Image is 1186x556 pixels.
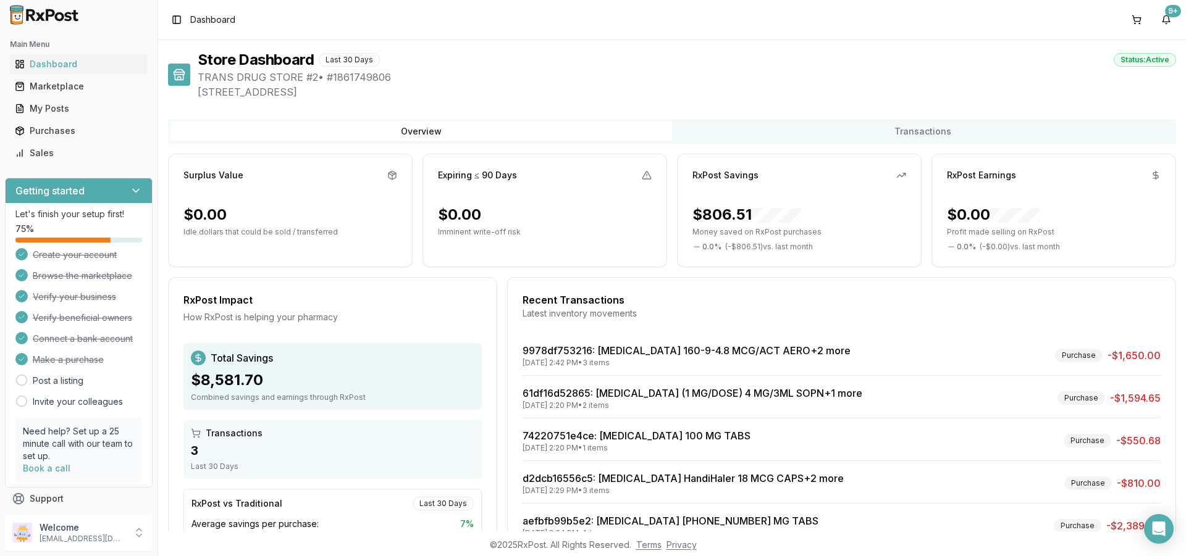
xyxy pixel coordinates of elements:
[438,205,481,225] div: $0.00
[183,205,227,225] div: $0.00
[1054,519,1101,533] div: Purchase
[5,99,153,118] button: My Posts
[33,333,133,345] span: Connect a bank account
[198,50,314,70] h1: Store Dashboard
[40,534,125,544] p: [EMAIL_ADDRESS][DOMAIN_NAME]
[15,147,143,159] div: Sales
[5,54,153,74] button: Dashboard
[10,75,148,98] a: Marketplace
[1106,518,1161,533] span: -$2,389.00
[947,227,1161,237] p: Profit made selling on RxPost
[947,205,1040,225] div: $0.00
[460,518,474,530] span: 7 %
[10,39,148,49] h2: Main Menu
[15,102,143,115] div: My Posts
[15,223,34,235] span: 75 %
[702,242,721,252] span: 0.0 %
[23,425,135,462] p: Need help? Set up a 25 minute call with our team to set up.
[12,523,32,542] img: User avatar
[33,270,132,282] span: Browse the marketplace
[15,183,85,198] h3: Getting started
[15,208,142,220] p: Let's finish your setup first!
[1108,348,1161,363] span: -$1,650.00
[980,242,1060,252] span: ( - $0.00 ) vs. last month
[438,227,652,237] p: Imminent write-off risk
[170,122,672,141] button: Overview
[5,488,153,510] button: Support
[5,121,153,141] button: Purchases
[10,142,148,164] a: Sales
[1165,5,1181,17] div: 9+
[198,70,1176,85] span: TRANS DRUG STORE #2 • # 1861749806
[183,293,482,307] div: RxPost Impact
[636,539,662,550] a: Terms
[190,14,235,26] nav: breadcrumb
[667,539,697,550] a: Privacy
[211,351,273,365] span: Total Savings
[5,77,153,96] button: Marketplace
[191,497,282,510] div: RxPost vs Traditional
[191,370,474,390] div: $8,581.70
[5,143,153,163] button: Sales
[15,125,143,137] div: Purchases
[1055,349,1103,362] div: Purchase
[523,387,862,399] a: 61df16d52865: [MEDICAL_DATA] (1 MG/DOSE) 4 MG/3ML SOPN+1 more
[191,462,474,471] div: Last 30 Days
[957,242,976,252] span: 0.0 %
[33,312,132,324] span: Verify beneficial owners
[413,497,474,510] div: Last 30 Days
[40,521,125,534] p: Welcome
[33,249,117,261] span: Create your account
[15,58,143,70] div: Dashboard
[523,429,751,442] a: 74220751e4ce: [MEDICAL_DATA] 100 MG TABS
[198,85,1176,99] span: [STREET_ADDRESS]
[10,120,148,142] a: Purchases
[1058,391,1105,405] div: Purchase
[191,518,319,530] span: Average savings per purchase:
[1116,433,1161,448] span: -$550.68
[523,472,844,484] a: d2dcb16556c5: [MEDICAL_DATA] HandiHaler 18 MCG CAPS+2 more
[33,396,123,408] a: Invite your colleagues
[23,463,70,473] a: Book a call
[523,344,851,357] a: 9978df753216: [MEDICAL_DATA] 160-9-4.8 MCG/ACT AERO+2 more
[1144,514,1174,544] div: Open Intercom Messenger
[191,392,474,402] div: Combined savings and earnings through RxPost
[692,227,906,237] p: Money saved on RxPost purchases
[183,169,243,181] div: Surplus Value
[191,442,474,459] div: 3
[523,443,751,453] div: [DATE] 2:20 PM • 1 items
[1156,10,1176,30] button: 9+
[10,98,148,120] a: My Posts
[15,80,143,93] div: Marketplace
[319,53,380,67] div: Last 30 Days
[1064,476,1112,490] div: Purchase
[33,291,116,303] span: Verify your business
[692,205,801,225] div: $806.51
[5,5,84,25] img: RxPost Logo
[523,528,818,538] div: [DATE] 2:34 PM • 1 items
[438,169,517,181] div: Expiring ≤ 90 Days
[190,14,235,26] span: Dashboard
[33,375,83,387] a: Post a listing
[725,242,813,252] span: ( - $806.51 ) vs. last month
[183,311,482,323] div: How RxPost is helping your pharmacy
[1064,434,1111,447] div: Purchase
[672,122,1174,141] button: Transactions
[1114,53,1176,67] div: Status: Active
[523,293,1161,307] div: Recent Transactions
[523,307,1161,320] div: Latest inventory movements
[523,358,851,368] div: [DATE] 2:42 PM • 3 items
[1117,476,1161,491] span: -$810.00
[183,227,397,237] p: Idle dollars that could be sold / transferred
[523,400,862,410] div: [DATE] 2:20 PM • 2 items
[1110,391,1161,405] span: -$1,594.65
[523,515,818,527] a: aefbfb99b5e2: [MEDICAL_DATA] [PHONE_NUMBER] MG TABS
[523,486,844,496] div: [DATE] 2:29 PM • 3 items
[33,354,104,366] span: Make a purchase
[947,169,1016,181] div: RxPost Earnings
[10,53,148,75] a: Dashboard
[692,169,759,181] div: RxPost Savings
[206,427,263,439] span: Transactions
